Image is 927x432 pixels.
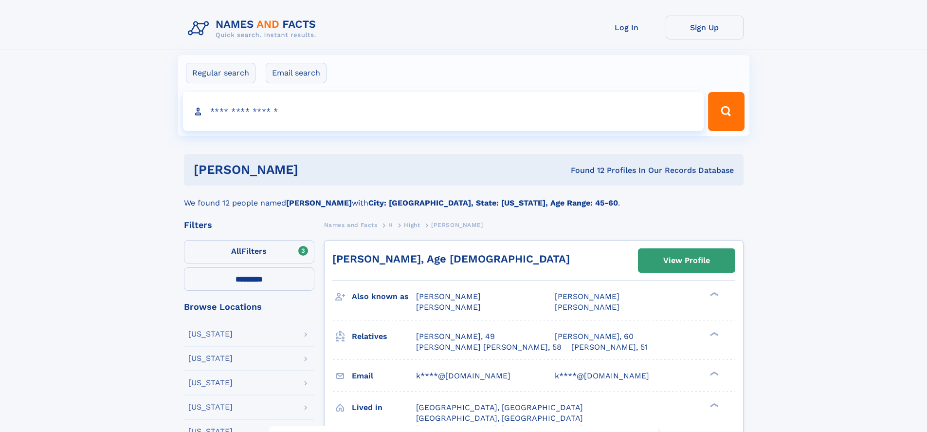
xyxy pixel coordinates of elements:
[352,328,416,345] h3: Relatives
[555,302,619,312] span: [PERSON_NAME]
[708,370,719,376] div: ❯
[324,219,378,231] a: Names and Facts
[431,222,483,228] span: [PERSON_NAME]
[352,368,416,384] h3: Email
[184,240,314,263] label: Filters
[184,186,744,209] div: We found 12 people named with .
[416,403,583,412] span: [GEOGRAPHIC_DATA], [GEOGRAPHIC_DATA]
[186,63,255,83] label: Regular search
[266,63,327,83] label: Email search
[416,413,583,423] span: [GEOGRAPHIC_DATA], [GEOGRAPHIC_DATA]
[352,288,416,305] h3: Also known as
[184,221,314,229] div: Filters
[708,331,719,337] div: ❯
[416,342,562,353] a: [PERSON_NAME] [PERSON_NAME], 58
[435,165,734,176] div: Found 12 Profiles In Our Records Database
[368,198,618,207] b: City: [GEOGRAPHIC_DATA], State: [US_STATE], Age Range: 45-60
[188,403,233,411] div: [US_STATE]
[188,355,233,362] div: [US_STATE]
[666,16,744,39] a: Sign Up
[588,16,666,39] a: Log In
[231,246,241,256] span: All
[708,291,719,298] div: ❯
[663,249,710,272] div: View Profile
[708,92,744,131] button: Search Button
[188,379,233,387] div: [US_STATE]
[286,198,352,207] b: [PERSON_NAME]
[194,164,435,176] h1: [PERSON_NAME]
[416,302,481,312] span: [PERSON_NAME]
[404,222,420,228] span: Hight
[416,292,481,301] span: [PERSON_NAME]
[352,399,416,416] h3: Lived in
[184,16,324,42] img: Logo Names and Facts
[388,222,393,228] span: H
[404,219,420,231] a: Hight
[708,402,719,408] div: ❯
[638,249,735,272] a: View Profile
[555,292,619,301] span: [PERSON_NAME]
[184,302,314,311] div: Browse Locations
[388,219,393,231] a: H
[416,331,495,342] a: [PERSON_NAME], 49
[571,342,648,353] a: [PERSON_NAME], 51
[332,253,570,265] a: [PERSON_NAME], Age [DEMOGRAPHIC_DATA]
[183,92,704,131] input: search input
[555,331,634,342] a: [PERSON_NAME], 60
[188,330,233,338] div: [US_STATE]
